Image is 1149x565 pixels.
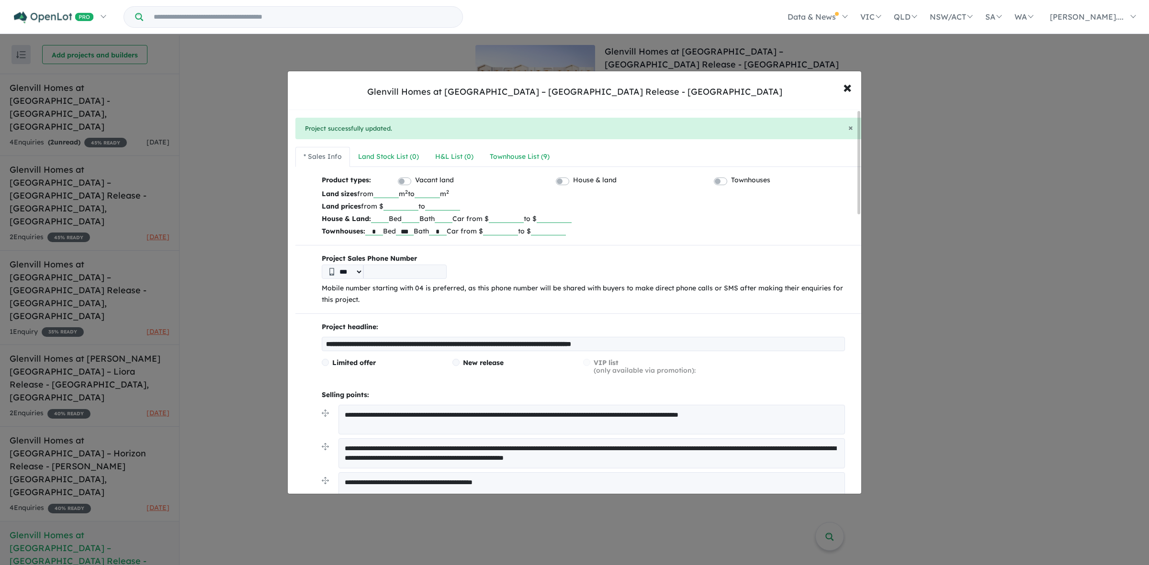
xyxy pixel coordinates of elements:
label: House & land [573,175,617,186]
p: Bed Bath Car from $ to $ [322,212,845,225]
img: drag.svg [322,477,329,484]
img: Phone icon [329,268,334,276]
span: × [843,77,852,97]
p: from $ to [322,200,845,212]
sup: 2 [405,188,408,195]
p: Mobile number starting with 04 is preferred, as this phone number will be shared with buyers to m... [322,283,845,306]
img: drag.svg [322,410,329,417]
span: [PERSON_NAME].... [1050,12,1124,22]
div: Townhouse List ( 9 ) [490,151,550,163]
div: Land Stock List ( 0 ) [358,151,419,163]
label: Townhouses [731,175,770,186]
div: Project successfully updated. [295,118,863,140]
b: Townhouses: [322,227,365,235]
input: Try estate name, suburb, builder or developer [145,7,461,27]
div: H&L List ( 0 ) [435,151,473,163]
sup: 2 [446,188,449,195]
label: Vacant land [415,175,454,186]
span: New release [463,358,504,367]
p: Selling points: [322,389,845,401]
button: Close [848,123,853,132]
img: Openlot PRO Logo White [14,11,94,23]
div: Glenvill Homes at [GEOGRAPHIC_DATA] – [GEOGRAPHIC_DATA] Release - [GEOGRAPHIC_DATA] [367,86,782,98]
div: * Sales Info [304,151,342,163]
b: Land prices [322,202,361,210]
p: Bed Bath Car from $ to $ [322,225,845,237]
b: Project Sales Phone Number [322,253,845,265]
span: × [848,122,853,133]
span: Limited offer [332,358,376,367]
p: Project headline: [322,321,845,333]
b: Product types: [322,175,371,188]
p: from m to m [322,188,845,200]
b: Land sizes [322,189,357,198]
img: drag.svg [322,443,329,450]
b: House & Land: [322,214,371,223]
